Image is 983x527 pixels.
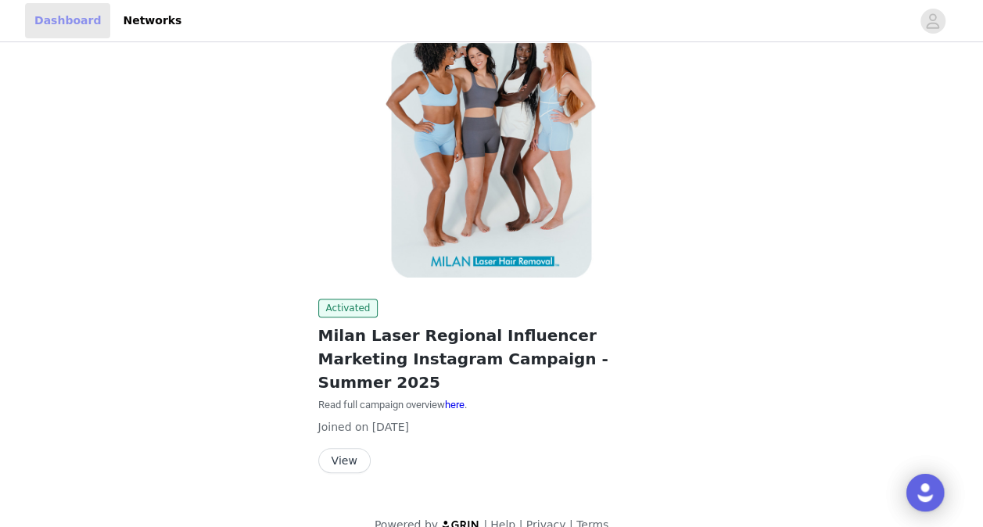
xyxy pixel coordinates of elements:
[318,421,369,433] span: Joined on
[318,324,665,394] h2: Milan Laser Regional Influencer Marketing Instagram Campaign - Summer 2025
[25,3,110,38] a: Dashboard
[445,399,465,410] a: here
[318,26,665,286] img: Milan Laser
[318,299,378,317] span: Activated
[906,474,944,511] div: Open Intercom Messenger
[318,399,467,410] span: Read full campaign overview .
[372,421,409,433] span: [DATE]
[318,448,371,473] button: View
[113,3,191,38] a: Networks
[318,455,371,467] a: View
[925,9,940,34] div: avatar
